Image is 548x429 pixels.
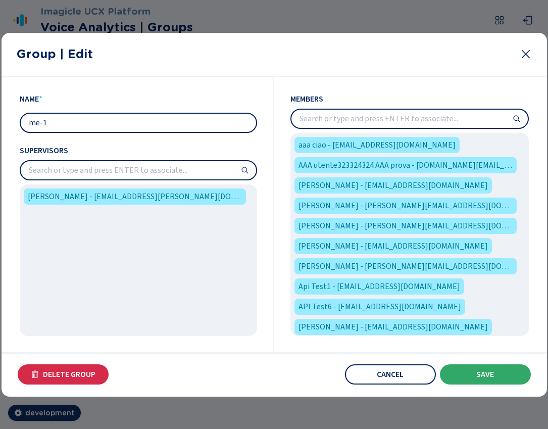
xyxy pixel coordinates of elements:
svg: search [241,166,249,174]
input: Search or type and press ENTER to associate... [21,161,256,179]
button: Delete Group [18,364,109,385]
span: Delete Group [43,370,95,378]
span: [PERSON_NAME] - [PERSON_NAME][EMAIL_ADDRESS][DOMAIN_NAME] [298,200,513,212]
div: aaa ciao - testtest@imagicle.com [294,137,460,153]
span: Api Test1 - [EMAIL_ADDRESS][DOMAIN_NAME] [298,280,460,293]
input: Type the group name... [21,114,256,132]
span: Members [290,93,529,105]
span: [PERSON_NAME] - [EMAIL_ADDRESS][DOMAIN_NAME] [298,240,488,252]
span: [PERSON_NAME] - [EMAIL_ADDRESS][DOMAIN_NAME] [298,179,488,192]
span: Cancel [377,370,404,378]
span: [PERSON_NAME] - [PERSON_NAME][EMAIL_ADDRESS][DOMAIN_NAME] [298,260,513,272]
span: API Test6 - [EMAIL_ADDRESS][DOMAIN_NAME] [298,301,461,313]
div: Alessandro Burato - alessandro.burato@imagicle.com [294,198,517,214]
button: Save [440,364,531,385]
svg: trash-fill [31,370,39,378]
input: Search or type and press ENTER to associate... [291,110,528,128]
svg: search [513,115,521,123]
div: API Test6 - apitest6@imagicle.com [294,299,465,315]
div: Andrea Zerbinati - andrea.zerbinati@imagicle.com [294,258,517,274]
span: Supervisors [20,145,257,156]
span: Name [20,93,39,105]
span: [PERSON_NAME] - [EMAIL_ADDRESS][PERSON_NAME][DOMAIN_NAME] [28,190,242,203]
button: Cancel [345,364,436,385]
h2: Group | Edit [17,45,512,63]
span: Save [476,370,494,378]
span: AAA utente323324324 AAA prova - [DOMAIN_NAME][EMAIL_ADDRESS][DOMAIN_NAME] [298,159,513,171]
div: Alexander Beef - alessandro.manzo@imagicle.com [294,218,517,234]
span: aaa ciao - [EMAIL_ADDRESS][DOMAIN_NAME] [298,139,456,151]
div: Alvera Mills - alveramills@imagicle.com [294,238,492,254]
span: [PERSON_NAME] - [PERSON_NAME][EMAIL_ADDRESS][DOMAIN_NAME] [298,220,513,232]
div: Adelia Effertz - adeliaeffertz@imagicle.com [294,177,492,194]
svg: close [520,48,532,60]
div: Api Test1 - testapi10@imagicle.com [294,278,464,295]
div: Samuele Grossi - samuele.grossi@imagicle.com [24,188,246,205]
div: AAA utente323324324 AAA prova - prova.utente.aaa@imagicle.com [294,157,517,173]
div: Asia Swift - asiaswift@imagicle.com [294,319,492,335]
span: [PERSON_NAME] - [EMAIL_ADDRESS][DOMAIN_NAME] [298,321,488,333]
